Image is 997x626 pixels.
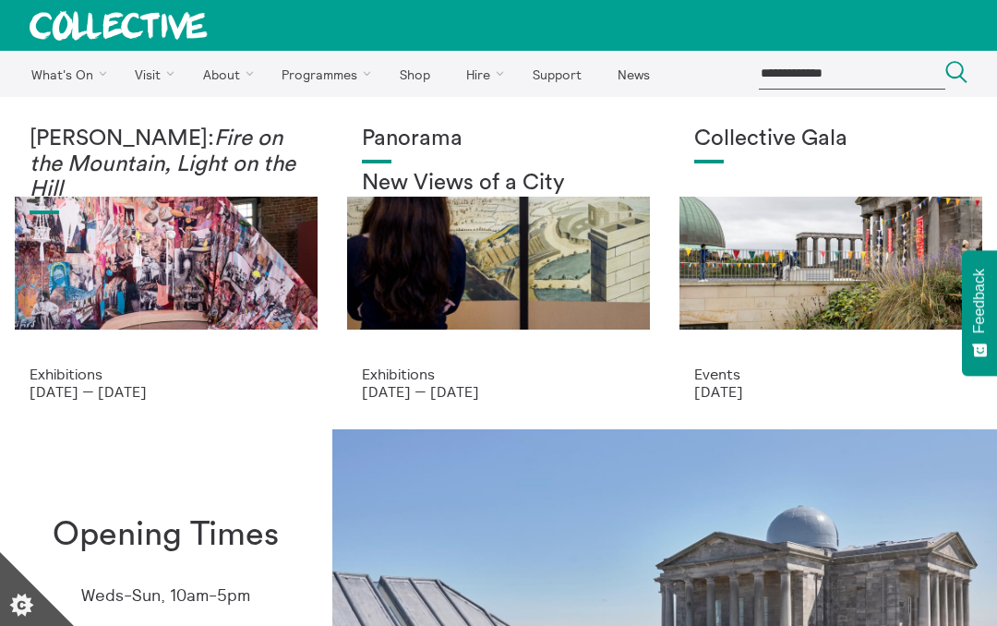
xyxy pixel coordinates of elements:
span: Feedback [971,269,988,333]
h1: Collective Gala [694,126,967,152]
a: Programmes [266,51,380,97]
p: Exhibitions [362,366,635,382]
a: Hire [450,51,513,97]
a: Support [516,51,597,97]
a: What's On [15,51,115,97]
p: Weds-Sun, 10am-5pm [81,586,250,606]
a: Visit [119,51,184,97]
p: [DATE] — [DATE] [362,383,635,400]
a: About [186,51,262,97]
a: Collective Gala 2023. Image credit Sally Jubb. Collective Gala Events [DATE] [665,97,997,429]
p: [DATE] [694,383,967,400]
a: Collective Panorama June 2025 small file 8 Panorama New Views of a City Exhibitions [DATE] — [DATE] [332,97,665,429]
button: Feedback - Show survey [962,250,997,376]
h1: [PERSON_NAME]: [30,126,303,203]
h2: New Views of a City [362,171,635,197]
p: [DATE] — [DATE] [30,383,303,400]
h1: Panorama [362,126,635,152]
p: Exhibitions [30,366,303,382]
h1: Opening Times [53,516,279,554]
em: Fire on the Mountain, Light on the Hill [30,127,295,200]
a: News [601,51,666,97]
p: Events [694,366,967,382]
a: Shop [383,51,446,97]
